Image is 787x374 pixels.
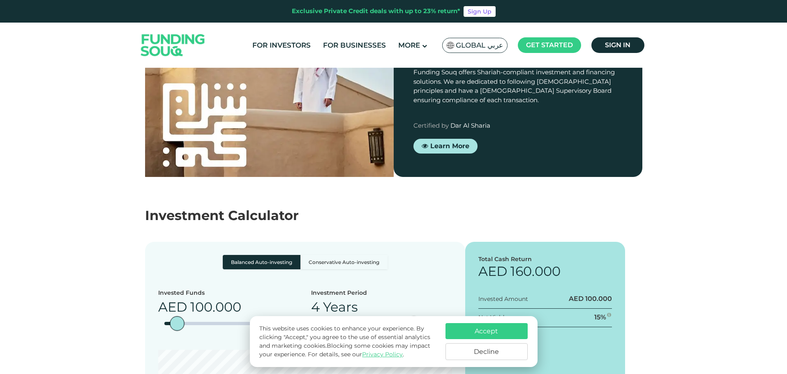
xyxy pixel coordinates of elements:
[133,25,213,66] img: Logo
[478,295,528,303] div: Invested Amount
[362,351,403,358] a: Privacy Policy
[456,41,503,50] span: Global عربي
[311,289,367,297] div: Investment Period
[190,299,241,315] span: 100.000
[321,39,388,52] a: For Businesses
[605,41,630,49] span: Sign in
[292,7,460,16] div: Exclusive Private Credit deals with up to 23% return*
[478,314,504,321] span: Net Yield
[413,68,623,105] div: Funding Souq offers Shariah-compliant investment and financing solutions. We are dedicated to fol...
[585,295,612,303] span: 100.000
[569,295,584,303] span: AED
[413,122,449,129] span: Certified by
[145,207,224,223] span: Investment
[445,343,528,360] button: Decline
[308,351,404,358] span: For details, see our .
[300,255,388,269] label: Conservative Auto-investing
[250,39,313,52] a: For Investors
[158,289,241,297] div: Invested Funds
[223,255,300,269] label: Balanced Auto-investing
[430,142,469,150] span: Learn More
[259,342,430,358] span: Blocking some cookies may impact your experience.
[600,313,606,321] span: %
[478,255,612,264] div: Total Cash Return
[591,37,644,53] a: Sign in
[228,207,299,223] span: Calculator
[594,313,600,321] span: 15
[413,139,478,154] a: Learn More
[311,299,358,315] span: 4 Years
[450,122,490,129] span: Dar Al Sharia
[445,323,528,339] button: Accept
[164,322,293,325] tc-range-slider: amount slider
[158,299,187,315] span: AED
[478,263,507,279] span: AED
[510,263,561,279] span: 160.000
[464,6,496,17] a: Sign Up
[526,41,573,49] span: Get started
[607,312,611,317] i: 15 forecasted net yield ~ 23% IRR
[447,42,454,49] img: SA Flag
[145,0,394,185] img: shariah-img
[259,324,437,359] p: This website uses cookies to enhance your experience. By clicking "Accept," you agree to the use ...
[223,255,388,269] div: Basic radio toggle button group
[398,41,420,49] span: More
